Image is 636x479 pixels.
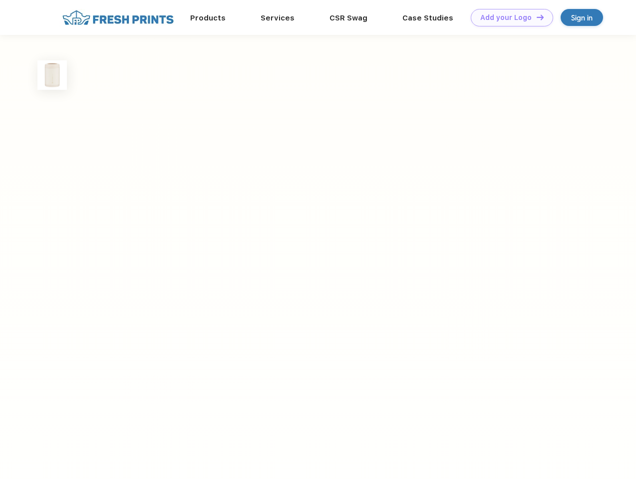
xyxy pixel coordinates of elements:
img: func=resize&h=100 [37,60,67,90]
a: Sign in [561,9,603,26]
div: Sign in [571,12,593,23]
a: Products [190,13,226,22]
img: DT [537,14,544,20]
img: fo%20logo%202.webp [59,9,177,26]
div: Add your Logo [480,13,532,22]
